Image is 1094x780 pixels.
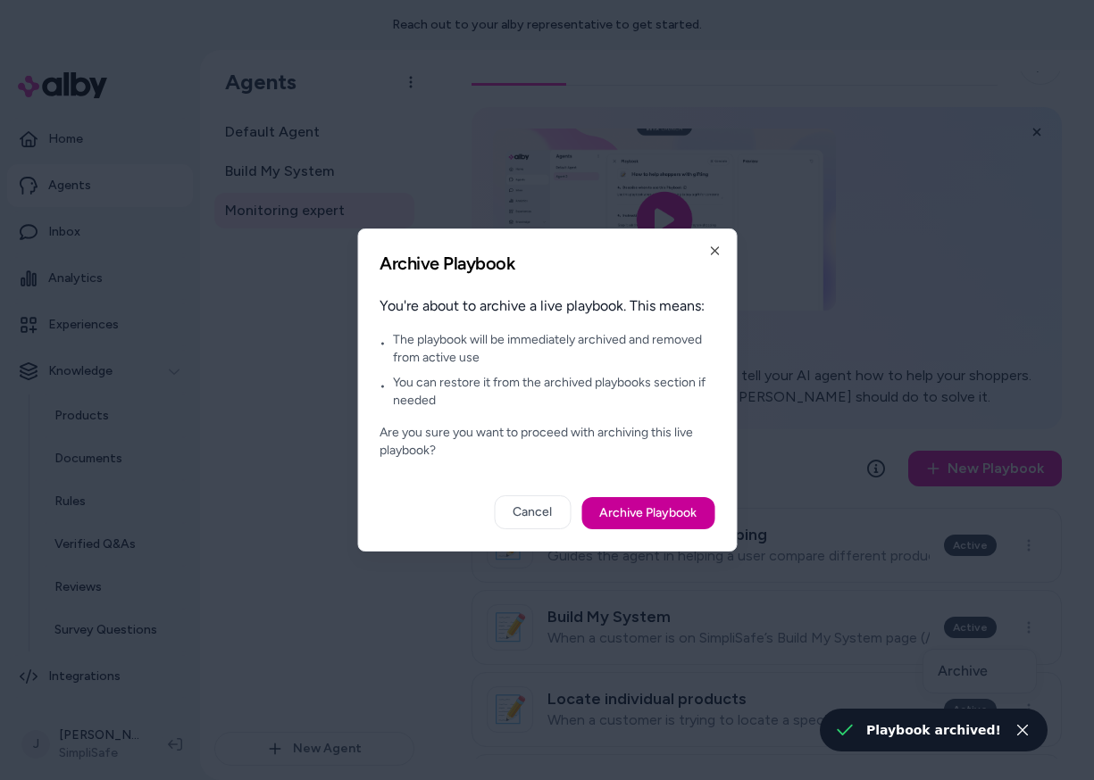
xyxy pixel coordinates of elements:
[494,495,571,529] button: Cancel
[380,424,714,460] p: Are you sure you want to proceed with archiving this live playbook?
[393,374,714,410] span: You can restore it from the archived playbooks section if needed
[380,335,386,353] span: •
[380,295,714,317] p: You're about to archive a live playbook. This means:
[581,497,714,529] button: Archive Playbook
[380,378,386,395] span: •
[393,331,714,367] span: The playbook will be immediately archived and removed from active use
[380,251,714,276] h2: Archive Playbook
